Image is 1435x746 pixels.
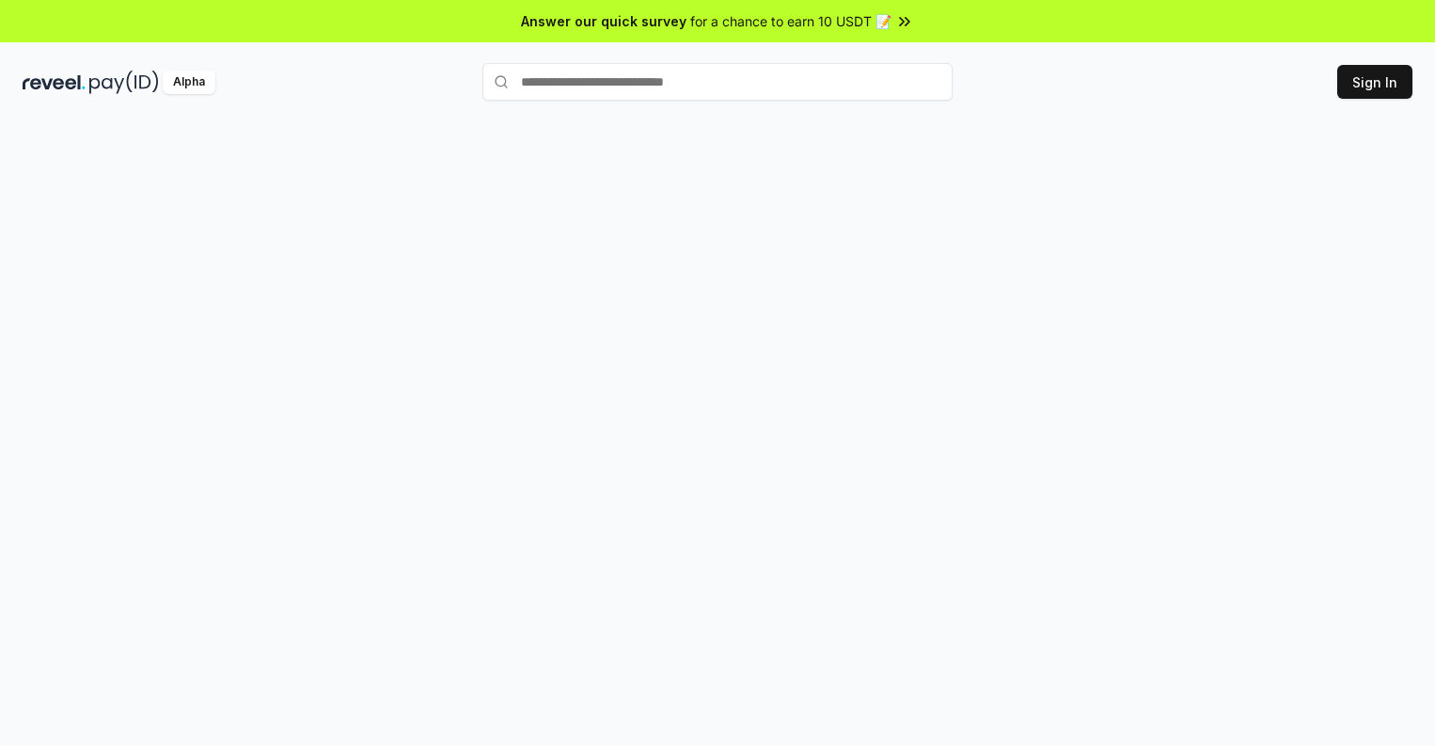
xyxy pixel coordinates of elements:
[521,11,686,31] span: Answer our quick survey
[1337,65,1412,99] button: Sign In
[23,71,86,94] img: reveel_dark
[89,71,159,94] img: pay_id
[690,11,891,31] span: for a chance to earn 10 USDT 📝
[163,71,215,94] div: Alpha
